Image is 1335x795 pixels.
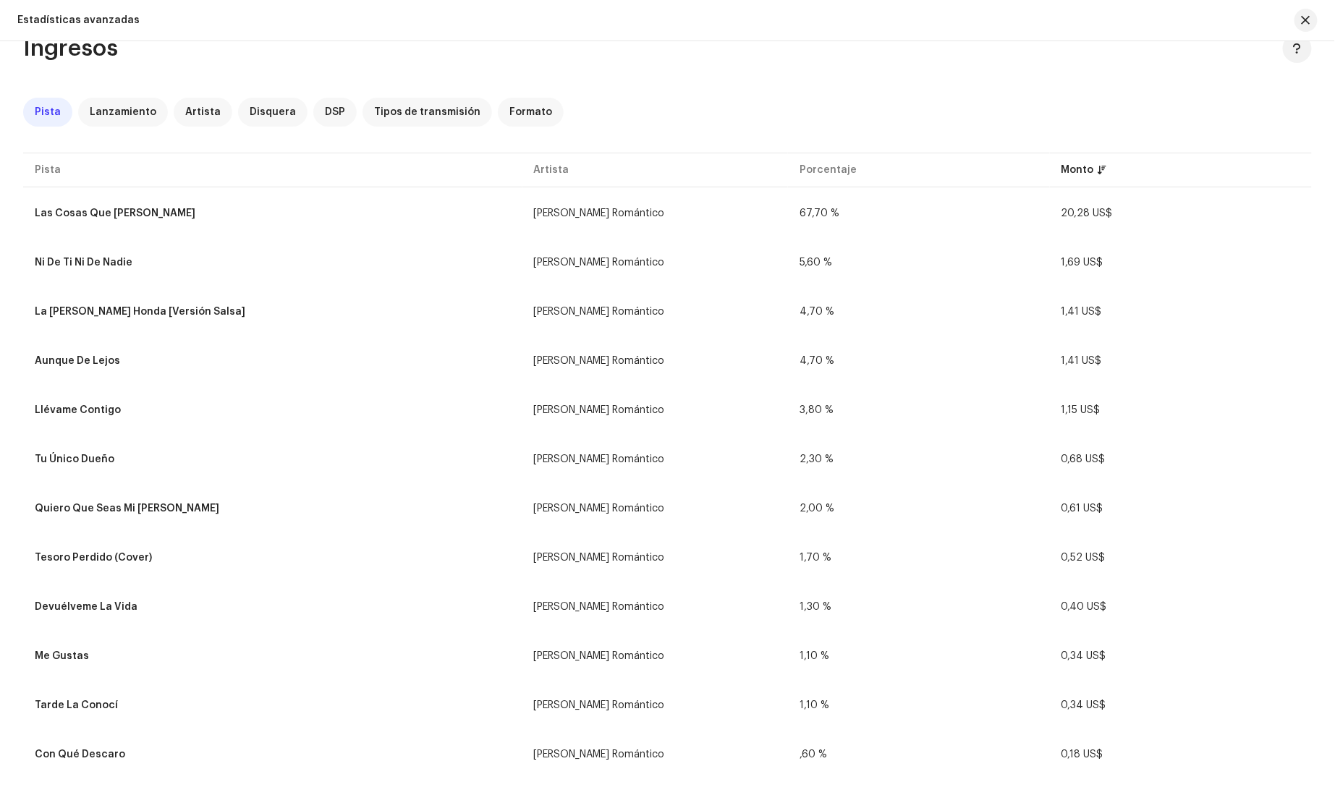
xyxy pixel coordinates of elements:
[800,602,831,612] span: 1,30 %
[534,700,665,710] div: [PERSON_NAME] Romántico
[1061,503,1103,514] span: 0,61 US$
[325,106,345,118] span: DSP
[534,602,665,612] div: [PERSON_NAME] Romántico
[534,258,665,268] div: [PERSON_NAME] Romántico
[534,356,665,366] div: [PERSON_NAME] Romántico
[800,749,827,760] span: ,60 %
[1061,208,1113,218] span: 20,28 US$
[534,651,665,661] div: [PERSON_NAME] Romántico
[800,454,834,464] span: 2,30 %
[1061,258,1103,268] span: 1,69 US$
[250,106,296,118] span: Disquera
[509,106,552,118] span: Formato
[534,307,665,317] div: [PERSON_NAME] Romántico
[800,356,834,366] span: 4,70 %
[1061,602,1107,612] span: 0,40 US$
[534,749,665,760] div: [PERSON_NAME] Romántico
[800,258,832,268] span: 5,60 %
[534,553,665,563] div: [PERSON_NAME] Romántico
[35,307,245,317] div: La Pena Es Honda [Versión Salsa]
[800,503,834,514] span: 2,00 %
[1061,356,1102,366] span: 1,41 US$
[1061,651,1106,661] span: 0,34 US$
[800,651,829,661] span: 1,10 %
[1061,307,1102,317] span: 1,41 US$
[800,307,834,317] span: 4,70 %
[1061,405,1101,415] span: 1,15 US$
[534,405,665,415] div: [PERSON_NAME] Romántico
[1061,749,1103,760] span: 0,18 US$
[800,208,839,218] span: 67,70 %
[1061,553,1106,563] span: 0,52 US$
[1061,700,1106,710] span: 0,34 US$
[1061,454,1106,464] span: 0,68 US$
[534,503,665,514] div: [PERSON_NAME] Romántico
[800,405,834,415] span: 3,80 %
[800,700,829,710] span: 1,10 %
[534,454,665,464] div: [PERSON_NAME] Romántico
[800,553,831,563] span: 1,70 %
[374,106,480,118] span: Tipos de transmisión
[534,208,665,218] div: [PERSON_NAME] Romántico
